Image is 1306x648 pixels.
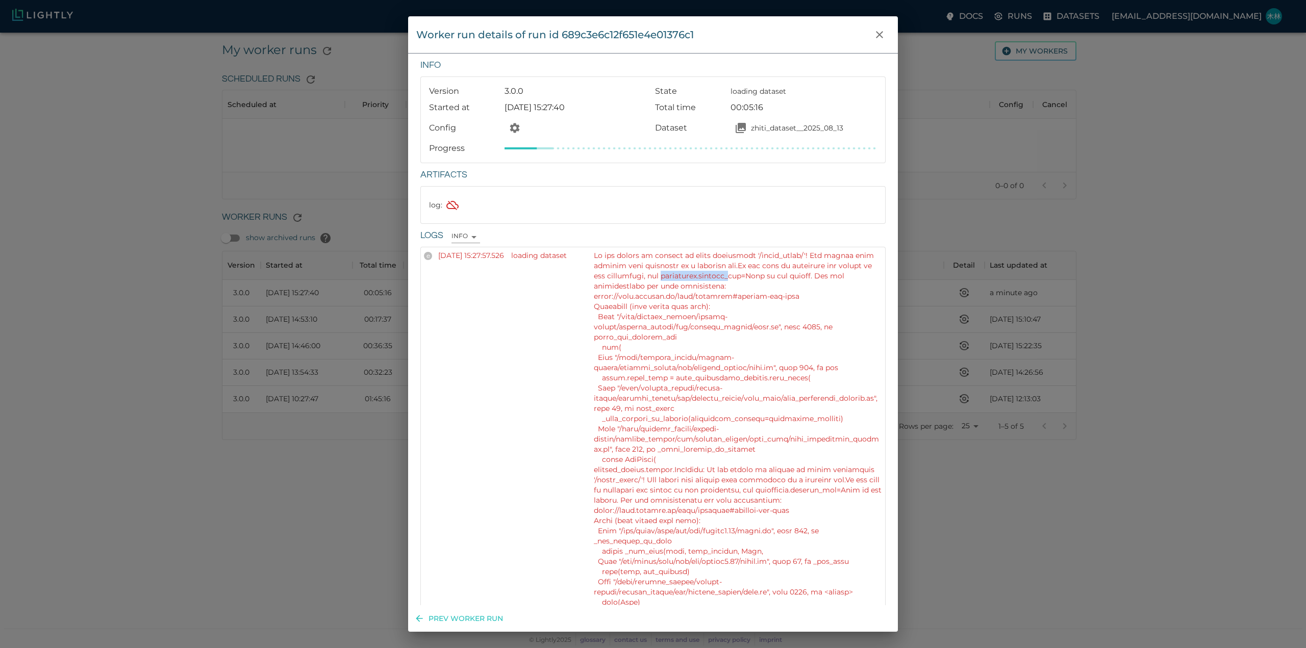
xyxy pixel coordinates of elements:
[420,167,886,183] h6: Artifacts
[731,118,877,138] a: Open your dataset zhiti_dataset__2025_08_13zhiti_dataset__2025_08_13
[429,195,541,215] p: log :
[655,101,726,114] p: Total time
[655,122,726,134] p: Dataset
[751,123,843,133] p: zhiti_dataset__2025_08_13
[731,118,751,138] button: Open your dataset zhiti_dataset__2025_08_13
[429,122,500,134] p: Config
[424,252,432,260] div: ERROR
[731,102,763,112] time: 00:05:16
[429,101,500,114] p: Started at
[429,85,500,97] p: Version
[655,85,726,97] p: State
[451,231,480,243] div: INFO
[505,102,565,112] span: [DATE] 15:27:40
[420,58,886,73] h6: Info
[438,250,505,261] p: [DATE] 15:27:57.526
[429,142,500,154] p: Progress
[412,609,507,628] button: Prev worker run
[869,24,890,45] button: close
[500,81,651,97] div: 3.0.0
[416,27,694,43] div: Worker run details of run id 689c3e6c12f651e4e01376c1
[731,87,786,96] span: loading dataset
[420,228,443,244] h6: Logs
[511,250,588,261] p: loading dataset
